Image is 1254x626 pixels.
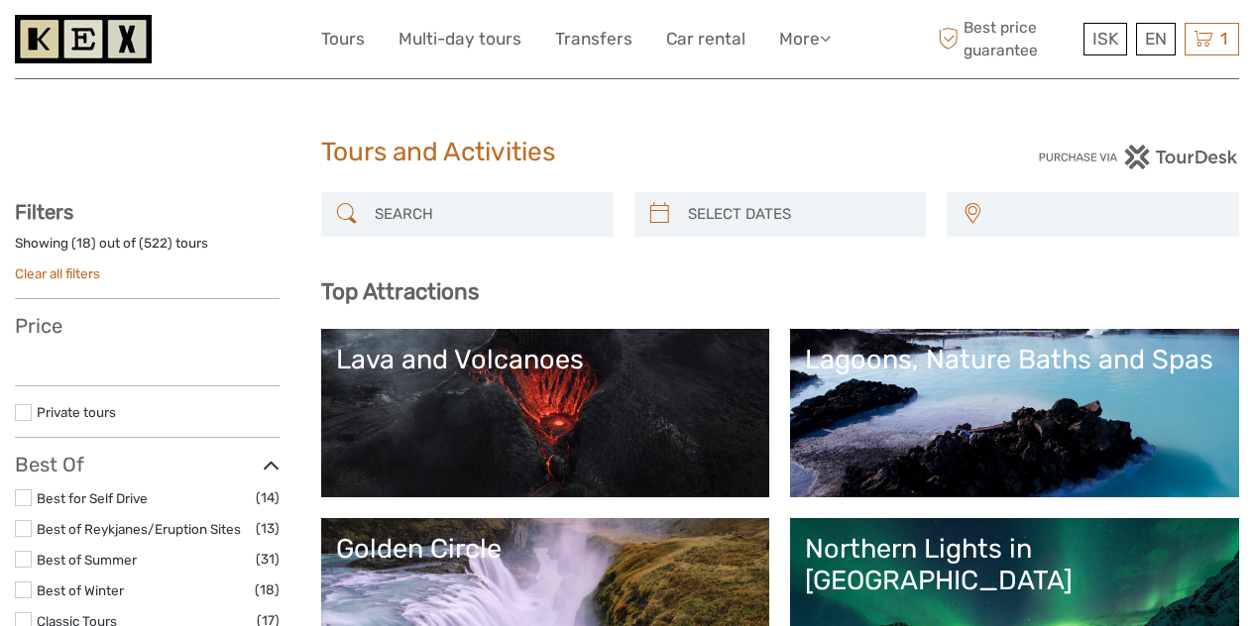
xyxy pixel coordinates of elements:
span: ISK [1092,29,1118,49]
a: Tours [321,25,365,53]
input: SEARCH [367,197,604,232]
span: (31) [256,548,280,571]
a: Best of Reykjanes/Eruption Sites [37,521,241,537]
a: Lava and Volcanoes [336,344,755,482]
input: SELECT DATES [680,197,917,232]
div: Golden Circle [336,533,755,565]
a: Lagoons, Nature Baths and Spas [805,344,1224,482]
div: EN [1136,23,1176,55]
a: Clear all filters [15,265,100,281]
a: Best of Summer [37,552,137,568]
div: Lava and Volcanoes [336,344,755,375]
img: PurchaseViaTourDesk.png [1038,145,1239,169]
a: Best for Self Drive [37,490,148,506]
h3: Best Of [15,453,280,476]
div: Northern Lights in [GEOGRAPHIC_DATA] [805,533,1224,597]
a: Transfers [555,25,632,53]
div: Showing ( ) out of ( ) tours [15,234,280,264]
h1: Tours and Activities [321,137,934,168]
img: 1261-44dab5bb-39f8-40da-b0c2-4d9fce00897c_logo_small.jpg [15,15,152,63]
label: 18 [76,234,91,253]
a: More [779,25,831,53]
a: Best of Winter [37,582,124,598]
strong: Filters [15,200,73,224]
span: (18) [255,578,280,601]
div: Lagoons, Nature Baths and Spas [805,344,1224,375]
span: 1 [1217,29,1230,49]
b: Top Attractions [321,278,479,305]
a: Multi-day tours [399,25,521,53]
h3: Price [15,314,280,338]
label: 522 [144,234,168,253]
span: Best price guarantee [933,17,1079,60]
span: (13) [256,517,280,540]
a: Car rental [666,25,745,53]
a: Private tours [37,404,116,420]
span: (14) [256,486,280,509]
